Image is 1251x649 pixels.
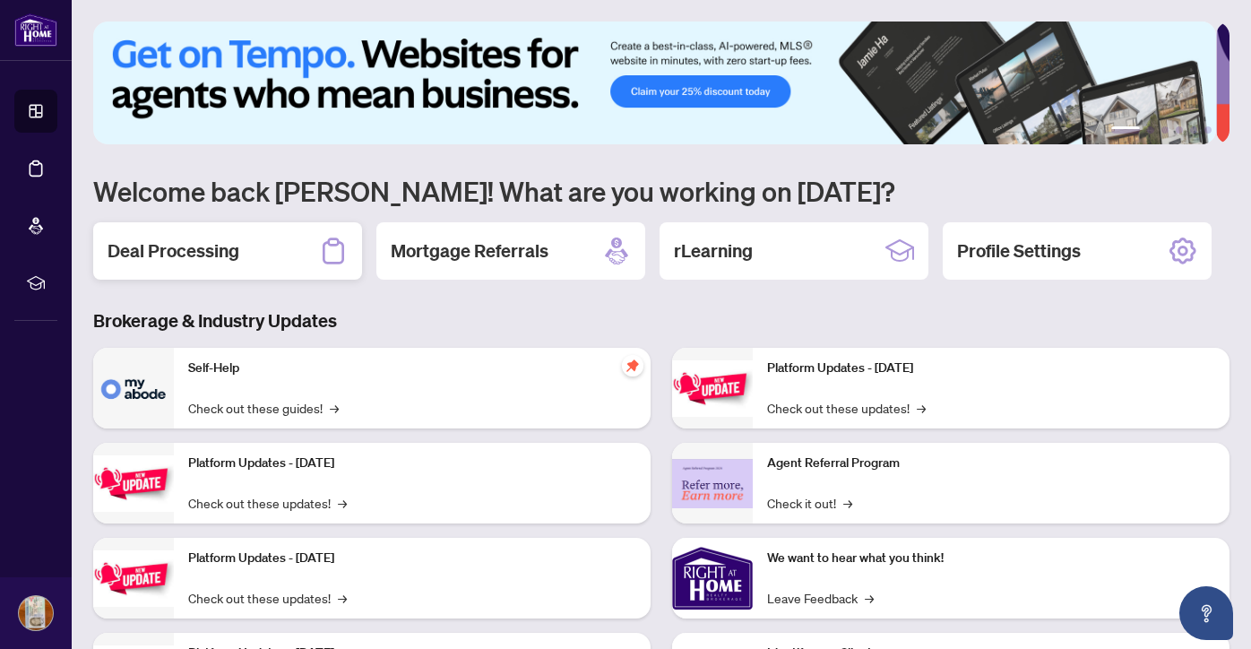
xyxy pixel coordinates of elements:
p: Platform Updates - [DATE] [767,359,1215,378]
h2: Mortgage Referrals [391,238,548,264]
span: → [338,493,347,513]
img: Self-Help [93,348,174,428]
span: → [917,398,926,418]
a: Check out these updates!→ [188,493,347,513]
img: Agent Referral Program [672,459,753,508]
h2: Deal Processing [108,238,239,264]
button: 2 [1147,126,1154,134]
h1: Welcome back [PERSON_NAME]! What are you working on [DATE]? [93,174,1229,208]
span: → [338,588,347,608]
h3: Brokerage & Industry Updates [93,308,1229,333]
h2: rLearning [674,238,753,264]
img: Platform Updates - June 23, 2025 [672,360,753,417]
a: Check it out!→ [767,493,852,513]
button: 1 [1111,126,1140,134]
span: → [865,588,874,608]
img: logo [14,13,57,47]
p: Platform Updates - [DATE] [188,454,636,473]
img: We want to hear what you think! [672,538,753,619]
button: 3 [1161,126,1169,134]
img: Platform Updates - September 16, 2025 [93,455,174,512]
button: Open asap [1179,586,1233,640]
p: Agent Referral Program [767,454,1215,473]
span: pushpin [622,355,643,376]
img: Slide 0 [93,22,1216,144]
img: Platform Updates - July 21, 2025 [93,550,174,607]
span: → [843,493,852,513]
a: Leave Feedback→ [767,588,874,608]
a: Check out these updates!→ [188,588,347,608]
p: We want to hear what you think! [767,549,1215,568]
a: Check out these updates!→ [767,398,926,418]
button: 5 [1190,126,1197,134]
p: Platform Updates - [DATE] [188,549,636,568]
button: 4 [1176,126,1183,134]
img: Profile Icon [19,596,53,630]
a: Check out these guides!→ [188,398,339,418]
span: → [330,398,339,418]
button: 6 [1204,126,1212,134]
h2: Profile Settings [957,238,1081,264]
p: Self-Help [188,359,636,378]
